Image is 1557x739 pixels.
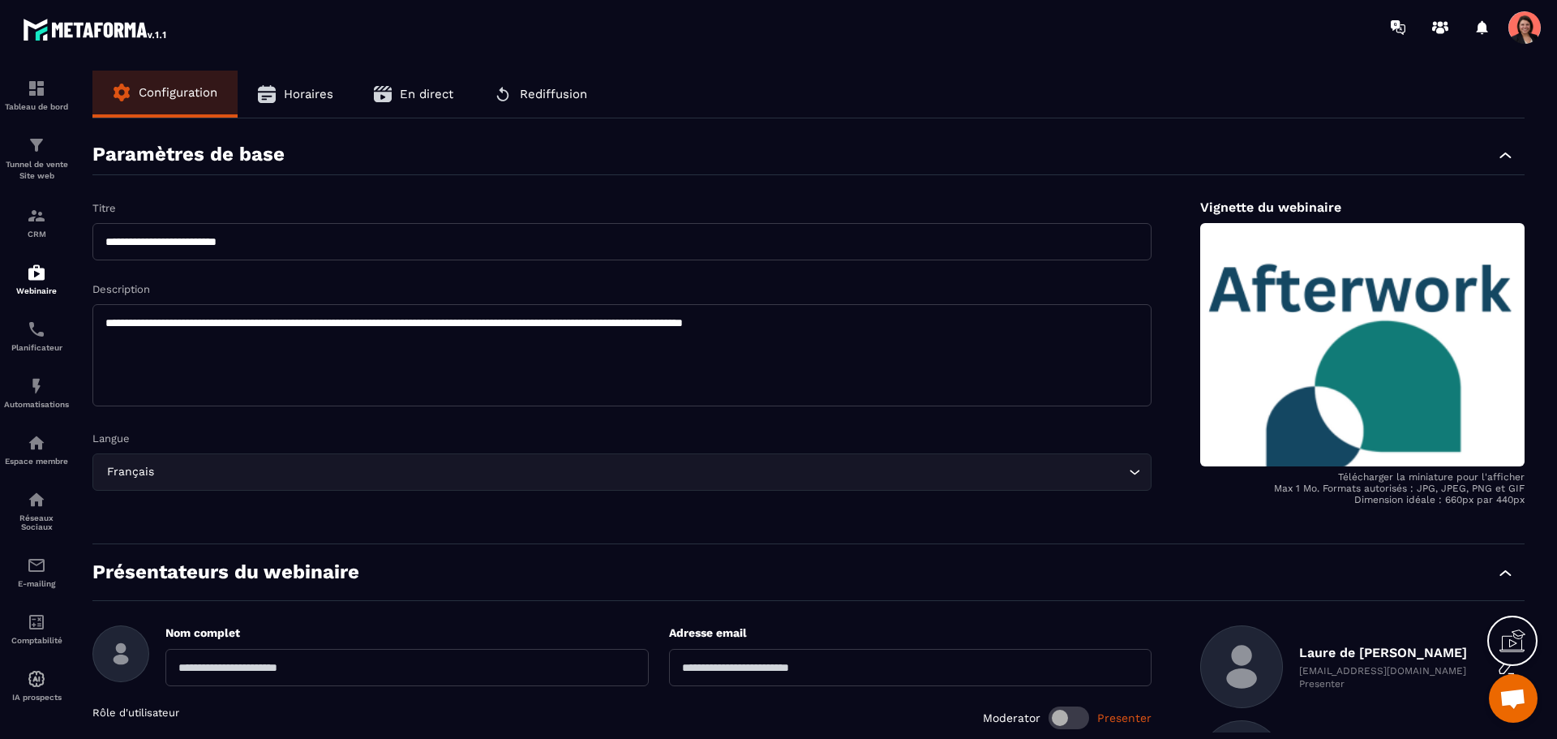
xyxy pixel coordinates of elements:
[1299,645,1467,660] p: Laure de [PERSON_NAME]
[1489,674,1538,723] div: Ouvrir le chat
[92,71,238,114] button: Configuration
[4,123,69,194] a: formationformationTunnel de vente Site web
[4,286,69,295] p: Webinaire
[4,457,69,466] p: Espace membre
[474,71,607,118] button: Rediffusion
[92,432,130,445] label: Langue
[1200,200,1525,215] p: Vignette du webinaire
[92,561,359,584] p: Présentateurs du webinaire
[4,67,69,123] a: formationformationTableau de bord
[4,579,69,588] p: E-mailing
[23,15,169,44] img: logo
[354,71,474,118] button: En direct
[92,143,285,166] p: Paramètres de base
[139,85,217,100] span: Configuration
[1200,471,1525,483] p: Télécharger la miniature pour l'afficher
[27,612,46,632] img: accountant
[27,320,46,339] img: scheduler
[27,433,46,453] img: automations
[27,135,46,155] img: formation
[4,307,69,364] a: schedulerschedulerPlanificateur
[400,87,453,101] span: En direct
[27,669,46,689] img: automations
[92,453,1152,491] div: Search for option
[4,159,69,182] p: Tunnel de vente Site web
[284,87,333,101] span: Horaires
[4,251,69,307] a: automationsautomationsWebinaire
[92,283,150,295] label: Description
[4,400,69,409] p: Automatisations
[165,625,649,641] p: Nom complet
[1299,665,1467,677] p: [EMAIL_ADDRESS][DOMAIN_NAME]
[27,490,46,509] img: social-network
[92,202,116,214] label: Titre
[4,693,69,702] p: IA prospects
[27,556,46,575] img: email
[4,600,69,657] a: accountantaccountantComptabilité
[4,478,69,544] a: social-networksocial-networkRéseaux Sociaux
[4,513,69,531] p: Réseaux Sociaux
[27,376,46,396] img: automations
[4,102,69,111] p: Tableau de bord
[27,79,46,98] img: formation
[27,206,46,226] img: formation
[4,343,69,352] p: Planificateur
[238,71,354,118] button: Horaires
[520,87,587,101] span: Rediffusion
[4,230,69,238] p: CRM
[1097,711,1152,724] span: Presenter
[157,463,1125,481] input: Search for option
[92,707,179,729] p: Rôle d'utilisateur
[1200,483,1525,494] p: Max 1 Mo. Formats autorisés : JPG, JPEG, PNG et GIF
[1299,678,1467,690] p: Presenter
[103,463,157,481] span: Français
[1200,494,1525,505] p: Dimension idéale : 660px par 440px
[4,364,69,421] a: automationsautomationsAutomatisations
[27,263,46,282] img: automations
[983,711,1040,724] span: Moderator
[4,194,69,251] a: formationformationCRM
[4,544,69,600] a: emailemailE-mailing
[4,636,69,645] p: Comptabilité
[669,625,1152,641] p: Adresse email
[4,421,69,478] a: automationsautomationsEspace membre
